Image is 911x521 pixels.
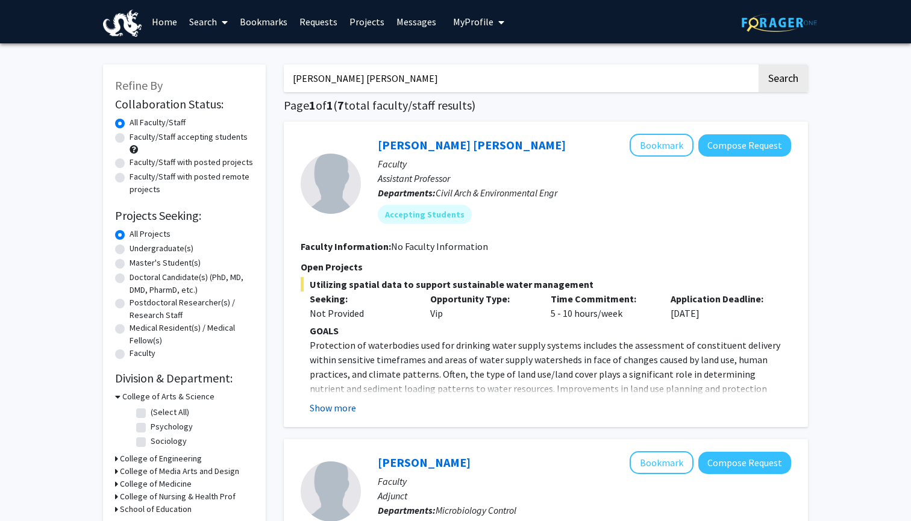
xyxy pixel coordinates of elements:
[378,488,791,503] p: Adjunct
[103,10,142,37] img: Drexel University Logo
[151,406,189,419] label: (Select All)
[327,98,333,113] span: 1
[630,134,693,157] button: Add Amanda Carneiro Marques to Bookmarks
[120,490,236,503] h3: College of Nursing & Health Prof
[698,452,791,474] button: Compose Request to Amanda Lee
[146,1,183,43] a: Home
[630,451,693,474] button: Add Amanda Lee to Bookmarks
[115,371,254,385] h2: Division & Department:
[310,401,356,415] button: Show more
[378,137,566,152] a: [PERSON_NAME] [PERSON_NAME]
[378,205,472,224] mat-chip: Accepting Students
[310,306,412,320] div: Not Provided
[130,156,253,169] label: Faculty/Staff with posted projects
[378,504,436,516] b: Departments:
[115,208,254,223] h2: Projects Seeking:
[130,296,254,322] label: Postdoctoral Researcher(s) / Research Staff
[122,390,214,403] h3: College of Arts & Science
[293,1,343,43] a: Requests
[284,98,808,113] h1: Page of ( total faculty/staff results)
[130,271,254,296] label: Doctoral Candidate(s) (PhD, MD, DMD, PharmD, etc.)
[378,157,791,171] p: Faculty
[378,187,436,199] b: Departments:
[310,292,412,306] p: Seeking:
[234,1,293,43] a: Bookmarks
[130,347,155,360] label: Faculty
[662,292,782,320] div: [DATE]
[130,257,201,269] label: Master's Student(s)
[310,325,339,337] strong: GOALS
[120,465,239,478] h3: College of Media Arts and Design
[120,478,192,490] h3: College of Medicine
[378,474,791,488] p: Faculty
[309,98,316,113] span: 1
[436,187,557,199] span: Civil Arch & Environmental Engr
[310,338,791,425] p: Protection of waterbodies used for drinking water supply systems includes the assessment of const...
[115,78,163,93] span: Refine By
[301,260,791,274] p: Open Projects
[130,322,254,347] label: Medical Resident(s) / Medical Fellow(s)
[698,134,791,157] button: Compose Request to Amanda Carneiro Marques
[301,277,791,292] span: Utilizing spatial data to support sustainable water management
[130,170,254,196] label: Faculty/Staff with posted remote projects
[759,64,808,92] button: Search
[742,13,817,32] img: ForagerOne Logo
[115,97,254,111] h2: Collaboration Status:
[542,292,662,320] div: 5 - 10 hours/week
[130,228,171,240] label: All Projects
[430,292,533,306] p: Opportunity Type:
[453,16,493,28] span: My Profile
[551,292,653,306] p: Time Commitment:
[343,1,390,43] a: Projects
[151,420,193,433] label: Psychology
[421,292,542,320] div: Vip
[120,503,192,516] h3: School of Education
[436,504,516,516] span: Microbiology Control
[301,240,391,252] b: Faculty Information:
[391,240,488,252] span: No Faculty Information
[9,467,51,512] iframe: Chat
[130,242,193,255] label: Undergraduate(s)
[151,435,187,448] label: Sociology
[120,452,202,465] h3: College of Engineering
[390,1,442,43] a: Messages
[378,171,791,186] p: Assistant Professor
[130,131,248,143] label: Faculty/Staff accepting students
[130,116,186,129] label: All Faculty/Staff
[671,292,773,306] p: Application Deadline:
[183,1,234,43] a: Search
[378,455,471,470] a: [PERSON_NAME]
[284,64,757,92] input: Search Keywords
[337,98,344,113] span: 7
